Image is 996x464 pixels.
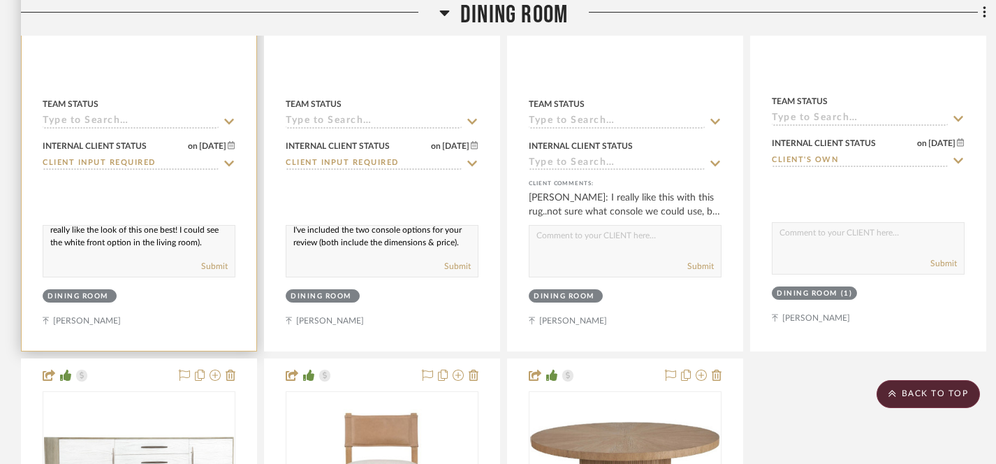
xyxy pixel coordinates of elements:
input: Type to Search… [43,157,219,171]
span: [DATE] [441,141,471,151]
button: Submit [444,260,471,273]
div: Team Status [43,98,98,110]
span: on [188,142,198,150]
input: Type to Search… [772,154,948,168]
button: Submit [201,260,228,273]
input: Type to Search… [43,115,219,129]
div: Dining Room [47,291,108,302]
input: Type to Search… [529,157,705,171]
scroll-to-top-button: BACK TO TOP [877,380,980,408]
button: Submit [687,260,714,273]
input: Type to Search… [286,115,462,129]
div: Team Status [286,98,342,110]
div: Internal Client Status [772,137,876,150]
span: [DATE] [198,141,228,151]
div: Team Status [529,98,585,110]
div: [PERSON_NAME]: I really like this with this rug..not sure what console we could use, but this loo... [529,191,722,219]
div: Internal Client Status [529,140,633,152]
input: Type to Search… [772,113,948,126]
input: Type to Search… [286,157,462,171]
div: Dining Room [291,291,351,302]
button: Submit [930,257,957,270]
div: Dining Room [534,291,594,302]
div: Internal Client Status [43,140,147,152]
span: on [431,142,441,150]
input: Type to Search… [529,115,705,129]
div: Dining Room [777,289,837,299]
div: Team Status [772,95,828,108]
div: (1) [841,289,853,299]
span: on [917,139,927,147]
div: Internal Client Status [286,140,390,152]
span: [DATE] [927,138,957,148]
